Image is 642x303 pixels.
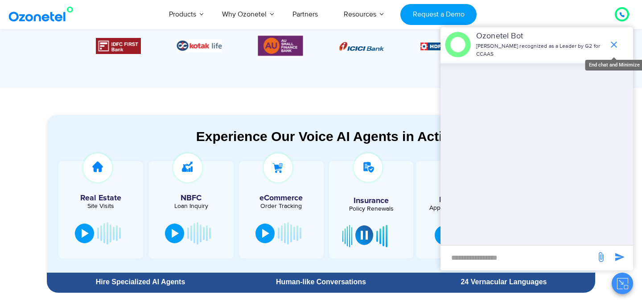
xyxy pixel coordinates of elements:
img: Picture9.png [420,42,465,50]
div: new-msg-input [445,250,591,266]
img: Picture13.png [258,34,303,58]
div: Policy Renewals [333,206,409,212]
img: header [445,32,471,58]
div: Human-like Conversations [234,278,408,286]
p: [PERSON_NAME] recognized as a Leader by G2 for CCAAS [476,42,604,58]
img: Picture26.jpg [177,39,222,52]
img: Picture8.png [339,42,384,51]
span: end chat or minimize [605,36,623,54]
div: Order Tracking [243,203,319,209]
div: Hire Specialized AI Agents [51,278,230,286]
span: send message [611,248,629,266]
a: Request a Demo [400,4,477,25]
div: 6 / 6 [258,34,303,58]
h5: Real Estate [63,194,139,202]
div: Image Carousel [96,34,546,58]
button: Close chat [612,273,633,294]
img: Picture12.png [96,38,141,54]
h5: Insurance [333,197,409,205]
div: 1 / 6 [339,41,384,51]
h5: NBFC [153,194,229,202]
div: Loan Inquiry [153,203,229,209]
p: Ozonetel Bot [476,30,604,42]
div: Site Visits [63,203,139,209]
h5: eCommerce [243,194,319,202]
div: 24 Vernacular Languages [417,278,591,286]
div: 4 / 6 [96,38,141,54]
h5: Healthcare [423,196,495,204]
span: send message [592,248,610,266]
div: Experience Our Voice AI Agents in Action [56,129,599,144]
div: Appointment Booking [423,205,495,211]
div: 2 / 6 [420,41,465,51]
div: 5 / 6 [177,39,222,52]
